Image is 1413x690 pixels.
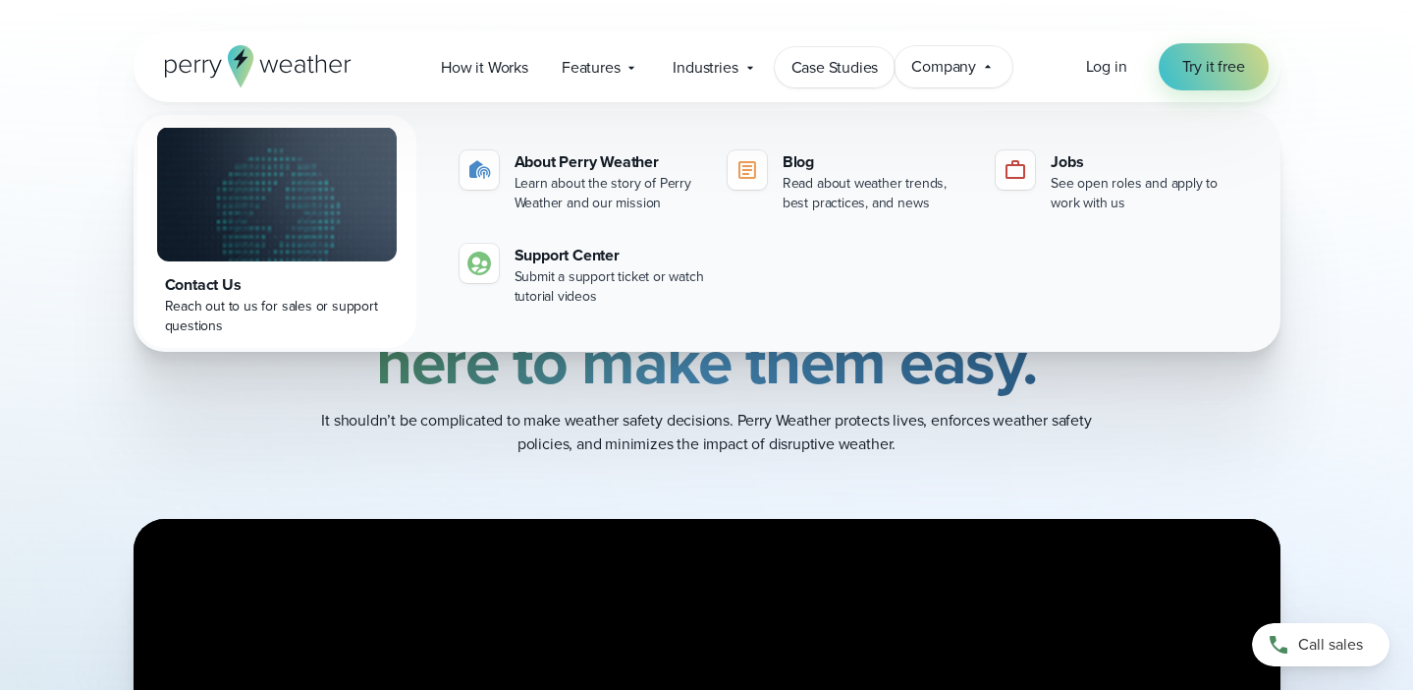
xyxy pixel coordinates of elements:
span: Features [562,56,621,80]
a: Call sales [1252,623,1389,666]
span: Log in [1086,55,1127,78]
a: About Perry Weather Learn about the story of Perry Weather and our mission [452,143,712,221]
a: Case Studies [775,47,896,87]
img: blog-icon.svg [735,158,759,182]
span: Case Studies [791,56,879,80]
a: Contact Us Reach out to us for sales or support questions [137,115,416,348]
span: How it Works [441,56,528,80]
div: Read about weather trends, best practices, and news [783,174,972,213]
a: Log in [1086,55,1127,79]
div: About Perry Weather [515,150,704,174]
a: How it Works [424,47,545,87]
img: contact-icon.svg [467,252,491,275]
div: Contact Us [165,273,389,297]
div: Reach out to us for sales or support questions [165,297,389,336]
div: See open roles and apply to work with us [1051,174,1240,213]
a: Jobs See open roles and apply to work with us [988,143,1248,221]
span: Industries [673,56,737,80]
h2: Weather safety decisions can be difficult. [232,204,1182,393]
span: Try it free [1182,55,1245,79]
span: Call sales [1298,633,1363,657]
p: It shouldn’t be complicated to make weather safety decisions. Perry Weather protects lives, enfor... [314,409,1100,456]
img: about-icon.svg [467,158,491,182]
a: Blog Read about weather trends, best practices, and news [720,143,980,221]
a: Try it free [1159,43,1269,90]
div: Submit a support ticket or watch tutorial videos [515,267,704,307]
div: Support Center [515,244,704,267]
a: Support Center Submit a support ticket or watch tutorial videos [452,236,712,315]
div: Learn about the story of Perry Weather and our mission [515,174,704,213]
img: jobs-icon-1.svg [1004,158,1027,182]
div: Jobs [1051,150,1240,174]
div: Blog [783,150,972,174]
span: Company [911,55,976,79]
